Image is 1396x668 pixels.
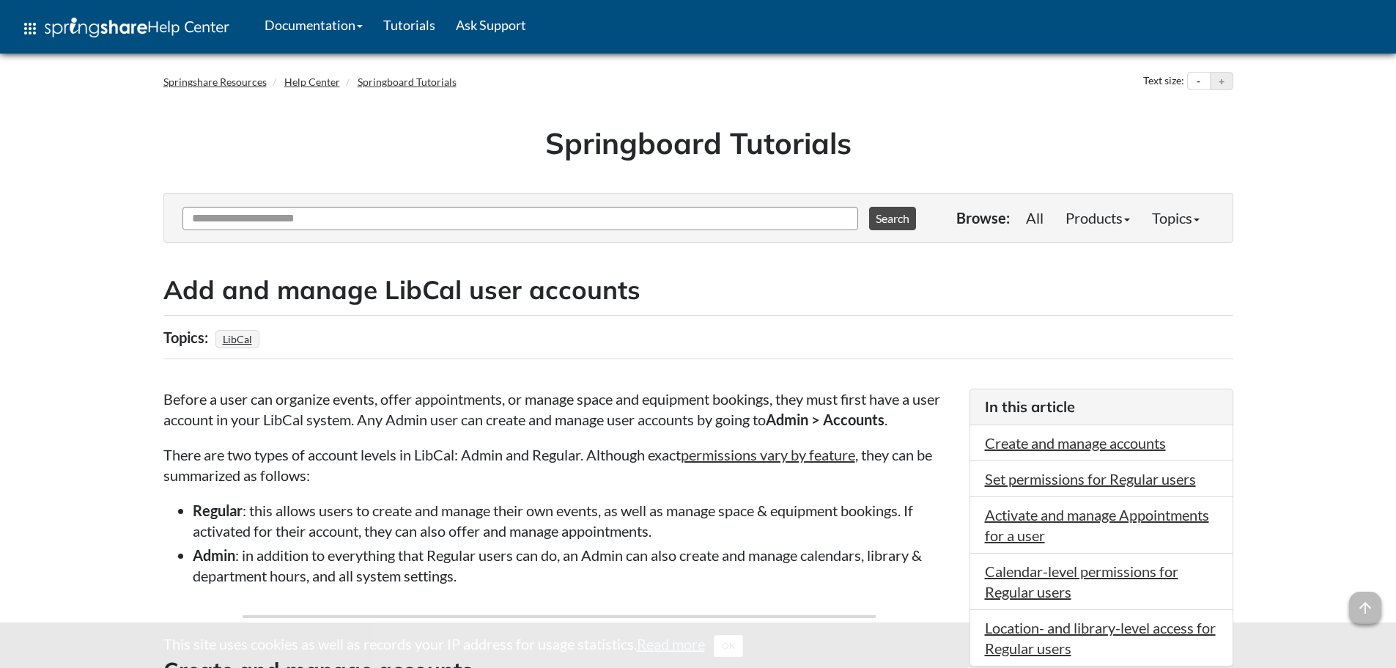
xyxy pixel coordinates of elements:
[163,323,212,351] div: Topics:
[985,397,1218,417] h3: In this article
[985,470,1196,488] a: Set permissions for Regular users
[1349,592,1381,624] span: arrow_upward
[446,7,536,43] a: Ask Support
[45,18,147,37] img: Springshare
[1211,73,1233,90] button: Increase text size
[163,444,955,485] p: There are two types of account levels in LibCal: Admin and Regular. Although exact , they can be ...
[193,545,955,586] li: : in addition to everything that Regular users can do, an Admin can also create and manage calend...
[21,20,39,37] span: apps
[163,76,267,88] a: Springshare Resources
[163,272,1233,308] h2: Add and manage LibCal user accounts
[869,207,916,230] button: Search
[174,122,1222,164] h1: Springboard Tutorials
[766,411,884,428] strong: Admin > Accounts
[221,329,254,350] a: LibCal
[1141,203,1211,232] a: Topics
[985,562,1178,601] a: Calendar-level permissions for Regular users
[1188,73,1210,90] button: Decrease text size
[358,76,457,88] a: Springboard Tutorials
[1055,203,1141,232] a: Products
[163,389,955,430] p: Before a user can organize events, offer appointments, or manage space and equipment bookings, th...
[985,434,1166,452] a: Create and manage accounts
[1015,203,1055,232] a: All
[1140,72,1187,91] div: Text size:
[149,634,1248,657] div: This site uses cookies as well as records your IP address for usage statistics.
[147,17,229,36] span: Help Center
[985,506,1209,544] a: Activate and manage Appointments for a user
[284,76,340,88] a: Help Center
[254,7,373,43] a: Documentation
[11,7,240,51] a: apps Help Center
[193,500,955,541] li: : this allows users to create and manage their own events, as well as manage space & equipment bo...
[193,546,235,564] strong: Admin
[956,208,1010,228] p: Browse:
[1349,593,1381,611] a: arrow_upward
[193,502,243,519] strong: Regular
[373,7,446,43] a: Tutorials
[985,619,1216,657] a: Location- and library-level access for Regular users
[681,446,855,463] a: permissions vary by feature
